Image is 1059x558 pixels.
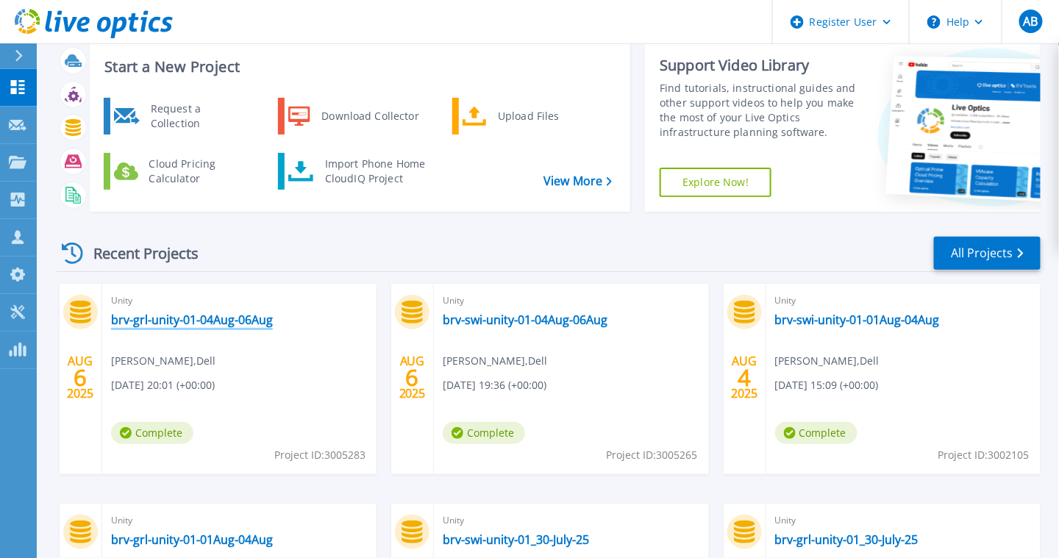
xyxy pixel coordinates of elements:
div: Find tutorials, instructional guides and other support videos to help you make the most of your L... [660,81,857,140]
div: AUG 2025 [66,351,94,404]
span: Project ID: 3005265 [607,447,698,463]
div: Support Video Library [660,56,857,75]
div: AUG 2025 [399,351,427,404]
a: brv-grl-unity-01-01Aug-04Aug [111,532,273,547]
span: Complete [443,422,525,444]
a: Download Collector [278,98,429,135]
a: View More [543,174,612,188]
span: Unity [775,512,1032,529]
span: Complete [111,422,193,444]
span: Project ID: 3005283 [274,447,366,463]
span: [DATE] 19:36 (+00:00) [443,377,546,393]
div: Download Collector [314,101,425,131]
div: Upload Files [491,101,599,131]
span: [PERSON_NAME] , Dell [443,353,547,369]
span: 6 [74,371,87,384]
div: Request a Collection [143,101,251,131]
span: Complete [775,422,857,444]
span: [DATE] 20:01 (+00:00) [111,377,215,393]
span: Unity [775,293,1032,309]
span: Unity [443,293,699,309]
a: brv-grl-unity-01_30-July-25 [775,532,919,547]
a: brv-grl-unity-01-04Aug-06Aug [111,312,273,327]
span: 6 [406,371,419,384]
span: Unity [111,512,368,529]
span: [PERSON_NAME] , Dell [775,353,880,369]
span: Project ID: 3002105 [938,447,1030,463]
div: AUG 2025 [730,351,758,404]
span: Unity [443,512,699,529]
a: Upload Files [452,98,603,135]
div: Import Phone Home CloudIQ Project [318,157,432,186]
h3: Start a New Project [104,59,612,75]
a: All Projects [934,237,1041,270]
span: [PERSON_NAME] , Dell [111,353,215,369]
a: brv-swi-unity-01_30-July-25 [443,532,589,547]
span: Unity [111,293,368,309]
div: Cloud Pricing Calculator [142,157,251,186]
div: Recent Projects [57,235,218,271]
a: brv-swi-unity-01-04Aug-06Aug [443,312,607,327]
span: 4 [738,371,751,384]
a: Explore Now! [660,168,771,197]
span: [DATE] 15:09 (+00:00) [775,377,879,393]
a: Cloud Pricing Calculator [104,153,254,190]
a: Request a Collection [104,98,254,135]
a: brv-swi-unity-01-01Aug-04Aug [775,312,940,327]
span: AB [1023,15,1038,27]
